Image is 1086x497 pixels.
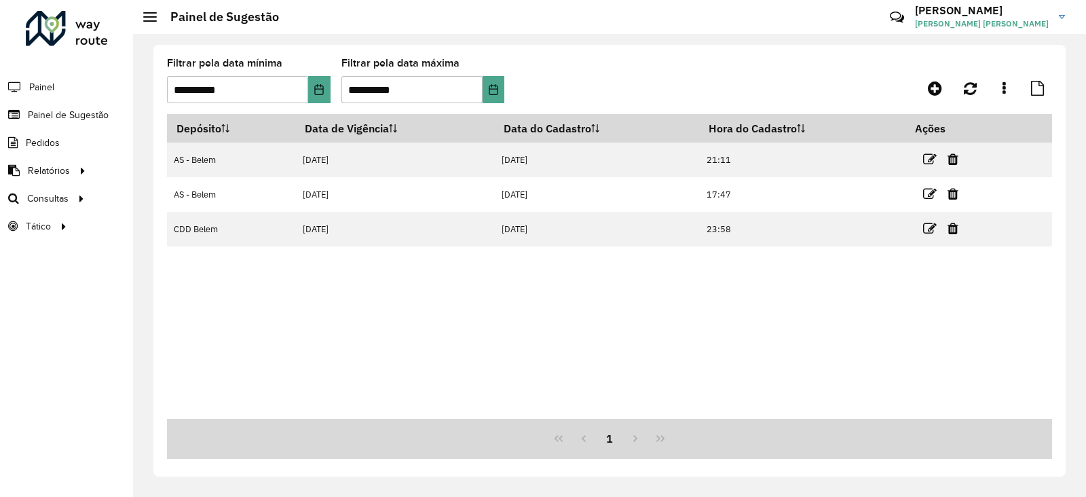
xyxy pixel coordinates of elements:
td: AS - Belem [167,177,295,212]
a: Editar [923,150,937,168]
a: Excluir [948,185,958,203]
label: Filtrar pela data máxima [341,55,460,71]
td: 21:11 [699,143,905,177]
th: Depósito [167,114,295,143]
td: 17:47 [699,177,905,212]
td: 23:58 [699,212,905,246]
td: [DATE] [295,177,494,212]
td: [DATE] [494,212,699,246]
button: 1 [597,426,622,452]
th: Data de Vigência [295,114,494,143]
td: CDD Belem [167,212,295,246]
a: Excluir [948,150,958,168]
button: Choose Date [483,76,504,103]
span: Pedidos [26,136,60,150]
span: Tático [26,219,51,234]
span: Painel [29,80,54,94]
span: Consultas [27,191,69,206]
button: Choose Date [308,76,330,103]
a: Excluir [948,219,958,238]
a: Contato Rápido [882,3,912,32]
td: AS - Belem [167,143,295,177]
label: Filtrar pela data mínima [167,55,282,71]
h2: Painel de Sugestão [157,10,279,24]
td: [DATE] [494,177,699,212]
h3: [PERSON_NAME] [915,4,1049,17]
a: Editar [923,219,937,238]
th: Hora do Cadastro [699,114,905,143]
th: Ações [905,114,987,143]
td: [DATE] [295,143,494,177]
th: Data do Cadastro [494,114,699,143]
span: Painel de Sugestão [28,108,109,122]
td: [DATE] [494,143,699,177]
span: [PERSON_NAME] [PERSON_NAME] [915,18,1049,30]
td: [DATE] [295,212,494,246]
span: Relatórios [28,164,70,178]
a: Editar [923,185,937,203]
